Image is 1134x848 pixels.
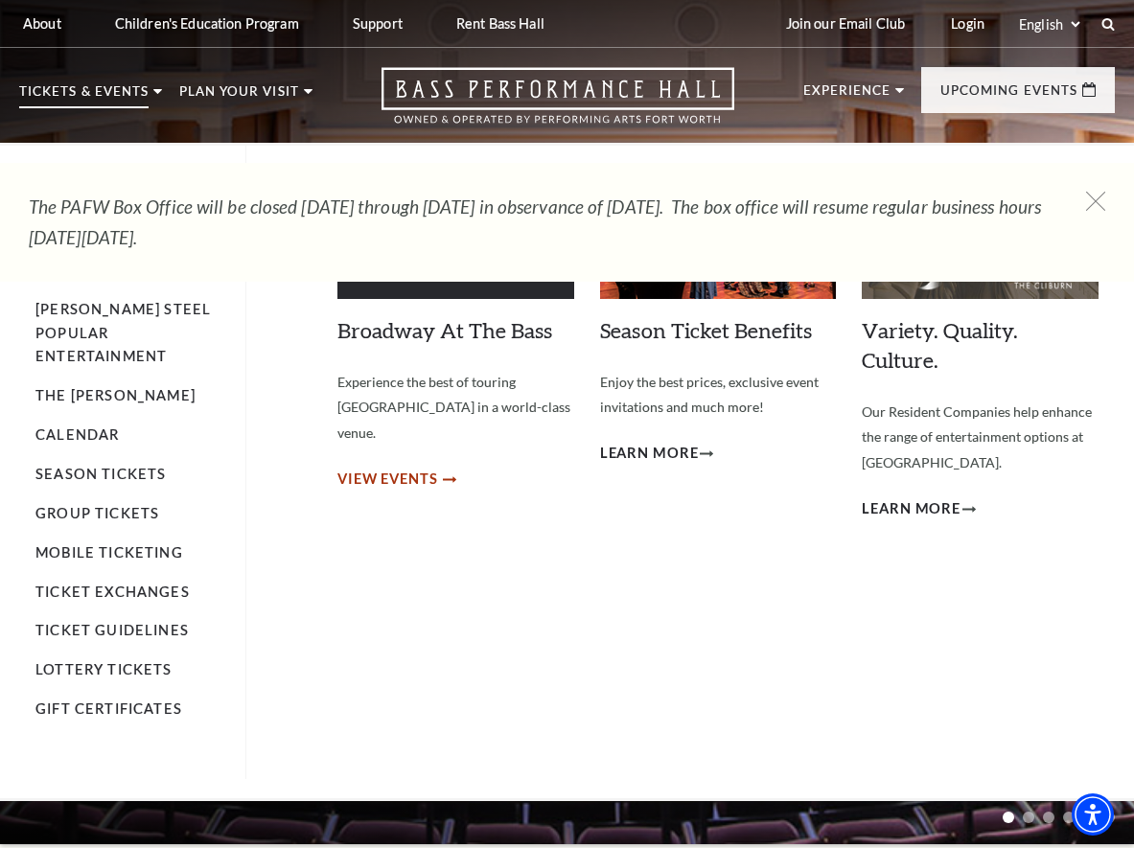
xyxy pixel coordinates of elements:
[456,15,544,32] p: Rent Bass Hall
[35,426,119,443] a: Calendar
[337,370,574,447] p: Experience the best of touring [GEOGRAPHIC_DATA] in a world-class venue.
[35,700,182,717] a: Gift Certificates
[600,370,837,421] p: Enjoy the best prices, exclusive event invitations and much more!
[35,544,183,561] a: Mobile Ticketing
[19,85,149,108] p: Tickets & Events
[600,317,812,343] a: Season Ticket Benefits
[940,84,1077,107] p: Upcoming Events
[35,661,173,677] a: Lottery Tickets
[862,497,960,521] span: Learn More
[600,442,714,466] a: Learn More Season Ticket Benefits
[179,85,299,108] p: Plan Your Visit
[862,317,1018,373] a: Variety. Quality. Culture.
[353,15,403,32] p: Support
[35,301,211,365] a: [PERSON_NAME] Steel Popular Entertainment
[1015,15,1083,34] select: Select:
[35,387,196,403] a: The [PERSON_NAME]
[35,466,166,482] a: Season Tickets
[23,15,61,32] p: About
[35,584,190,600] a: Ticket Exchanges
[600,442,699,466] span: Learn More
[862,400,1099,476] p: Our Resident Companies help enhance the range of entertainment options at [GEOGRAPHIC_DATA].
[862,497,976,521] a: Learn More Variety. Quality. Culture.
[1072,793,1114,836] div: Accessibility Menu
[115,15,299,32] p: Children's Education Program
[337,468,438,492] span: View Events
[337,468,453,492] a: View Events
[35,505,159,521] a: Group Tickets
[35,622,189,638] a: Ticket Guidelines
[337,317,552,343] a: Broadway At The Bass
[29,195,1041,248] em: The PAFW Box Office will be closed [DATE] through [DATE] in observance of [DATE]. The box office ...
[803,84,891,107] p: Experience
[312,67,803,143] a: Open this option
